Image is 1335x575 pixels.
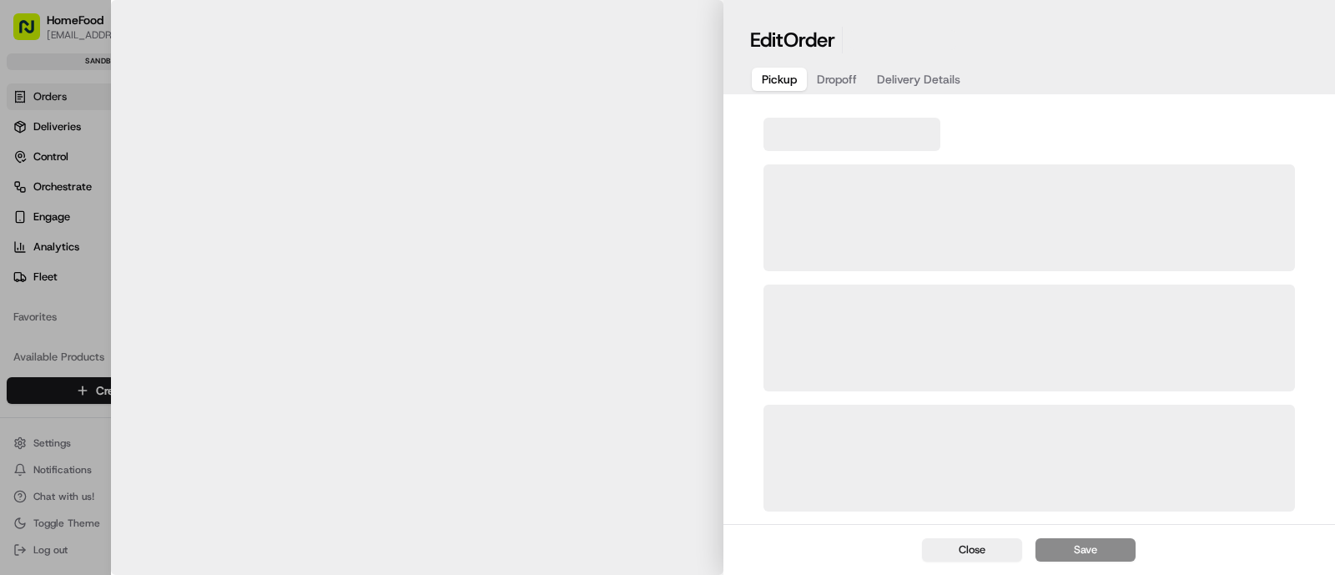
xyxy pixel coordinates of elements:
[877,71,960,88] span: Delivery Details
[817,71,857,88] span: Dropoff
[922,538,1022,562] button: Close
[762,71,797,88] span: Pickup
[750,27,835,53] h1: Edit
[783,27,835,53] span: Order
